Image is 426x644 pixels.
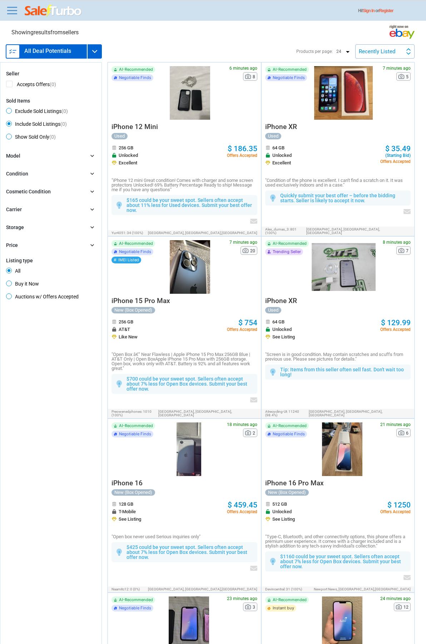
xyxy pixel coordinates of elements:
span: alex_dumas_3: [265,227,289,231]
p: "Condition of the phone is excellent. I can't find a scratch on it. It was used exclusively indoo... [265,178,411,187]
span: naamitc12: [112,587,129,591]
p: $1160 could be your sweet spot. Sellers often accept about 7% less for Open Box devices. Submit y... [280,554,407,569]
span: 128 GB [119,502,133,506]
span: [GEOGRAPHIC_DATA], [GEOGRAPHIC_DATA],[GEOGRAPHIC_DATA] [309,410,411,417]
span: Excellent [119,160,137,165]
p: "Type-C, Bluetooth, and other connectivity options, this phone offers a premium user experience. ... [265,534,411,548]
div: Cosmetic Condition [6,188,51,196]
div: Recently Listed [359,49,395,54]
span: iPhone 12 Mini [112,123,158,131]
span: AI-Recommended [273,68,307,71]
div: Used [265,307,281,313]
div: New (Box Opened) [112,489,155,496]
a: $ 1250 [387,501,411,509]
span: Negotiable Finds [119,606,151,610]
span: Accepts Offers [6,81,56,90]
img: envelop icon [250,219,257,224]
span: yur4051: [112,231,126,235]
span: 256 GB [119,319,133,324]
span: Offers Accepted [380,327,411,332]
i: chevron_right [89,188,96,195]
p: "Open Box â€“ Near Flawless | Apple iPhone 15 Pro Max 256GB Blue | AT&T Only | Open BoxApple iPho... [112,352,257,371]
div: Listing type [6,258,96,263]
span: 256 GB [119,145,133,150]
span: 5 [406,75,408,79]
i: chevron_right [89,170,96,177]
span: Auctions w/ Offers Accepted [6,293,79,302]
p: Tip: Items from this seller often sell fast. Don't wait too long! [280,367,407,377]
span: (0) [61,108,68,114]
span: 20 [250,249,255,253]
i: chevron_right [89,206,96,213]
div: Products per page: [296,49,333,54]
span: from sellers [50,29,79,36]
span: Unlocked [272,327,292,332]
span: [GEOGRAPHIC_DATA], [GEOGRAPHIC_DATA],[GEOGRAPHIC_DATA] [148,231,257,235]
span: Instant buy [273,606,294,610]
p: "Open box never used Serious inquiries only" [112,534,257,539]
span: 31 (100%) [286,587,302,591]
div: Carrier [6,206,22,214]
span: 18 minutes ago [227,422,257,427]
a: iPhone 12 Mini [112,125,158,130]
span: See Listing [119,517,141,521]
span: Unlocked [272,509,292,514]
div: Used [112,133,128,139]
span: $ 186.35 [228,144,257,153]
span: 64 GB [272,319,284,324]
span: 7 minutes ago [229,240,257,244]
span: Offers Accepted [380,159,411,164]
a: iPhone 16 [112,481,143,486]
span: 11240 (98.4%) [265,410,299,417]
a: $ 129.99 [381,319,411,327]
i: chevron_right [89,224,96,231]
p: 24 [335,47,349,56]
span: AI-Recommended [273,424,307,428]
span: Buy it Now [6,281,39,289]
div: Showing results [11,30,79,35]
span: iPhone XR [265,123,297,131]
span: 23 minutes ago [227,596,257,601]
div: Used [265,133,281,139]
span: 512 GB [272,502,287,506]
span: Offers Accepted [227,153,257,158]
span: AI-Recommended [119,68,153,71]
a: Sign In [363,8,375,13]
span: 801 (100%) [265,227,297,235]
span: 7 [406,249,408,253]
h3: All Deal Potentials [24,48,71,54]
a: Register [379,8,393,13]
span: atrecycling-ut: [265,410,288,413]
span: All [6,268,20,276]
span: 2 [253,431,255,435]
span: iPhone 16 Pro Max [265,479,324,487]
span: Negotiable Finds [119,250,151,254]
a: iPhone XR [265,299,297,304]
span: [GEOGRAPHIC_DATA], [GEOGRAPHIC_DATA],[GEOGRAPHIC_DATA] [306,228,411,235]
span: AI-Recommended [273,242,307,246]
span: (0) [50,81,56,87]
span: AI-Recommended [273,598,307,602]
div: Sold Items [6,98,96,104]
span: iPhone 16 [112,479,143,487]
span: Trending Seller [273,250,301,254]
span: $ 35.49 [385,144,411,153]
span: Negotiable Finds [119,432,151,436]
a: $ 459.45 [228,501,257,509]
span: Excellent [272,160,291,165]
p: "Screen is in good condition. May contain scratches and scuffs from previous use. Please see pict... [265,352,411,361]
span: Unlocked [272,153,292,158]
span: 24 minutes ago [380,596,411,601]
span: AI-Recommended [119,242,153,246]
span: Unlocked [119,153,138,158]
a: iPhone 15 Pro Max [112,299,170,304]
span: 21 minutes ago [380,422,411,427]
span: or [375,8,393,13]
span: Newport News, [GEOGRAPHIC_DATA],[GEOGRAPHIC_DATA] [314,588,411,591]
span: 6 [406,431,408,435]
span: AI-Recommended [119,424,153,428]
span: Hi! [358,8,363,13]
span: (0) [49,134,56,140]
span: See Listing [272,517,295,521]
